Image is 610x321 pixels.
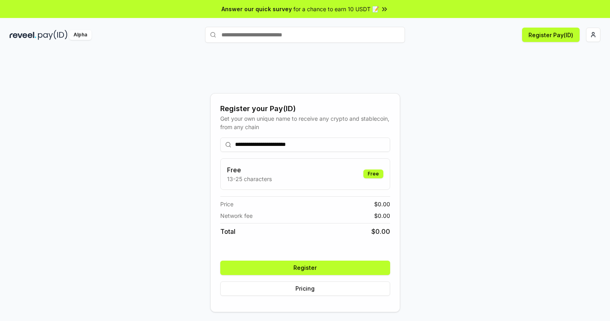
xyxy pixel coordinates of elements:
[374,200,390,208] span: $ 0.00
[374,211,390,220] span: $ 0.00
[220,227,235,236] span: Total
[221,5,292,13] span: Answer our quick survey
[371,227,390,236] span: $ 0.00
[220,281,390,296] button: Pricing
[522,28,580,42] button: Register Pay(ID)
[227,165,272,175] h3: Free
[220,200,233,208] span: Price
[220,114,390,131] div: Get your own unique name to receive any crypto and stablecoin, from any chain
[38,30,68,40] img: pay_id
[69,30,92,40] div: Alpha
[293,5,379,13] span: for a chance to earn 10 USDT 📝
[220,261,390,275] button: Register
[220,103,390,114] div: Register your Pay(ID)
[363,169,383,178] div: Free
[227,175,272,183] p: 13-25 characters
[220,211,253,220] span: Network fee
[10,30,36,40] img: reveel_dark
